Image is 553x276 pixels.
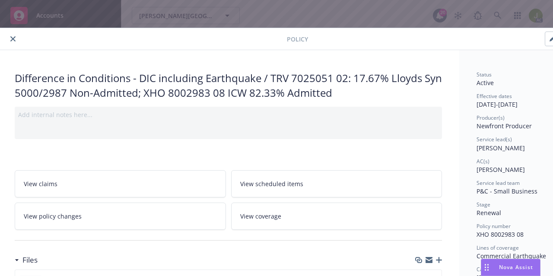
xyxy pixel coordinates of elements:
div: Add internal notes here... [18,110,439,119]
div: Difference in Conditions - DIC including Earthquake / TRV 7025051 02: 17.67% Lloyds Syn 5000/2987... [15,71,442,100]
h3: Files [22,254,38,266]
div: Files [15,254,38,266]
span: Renewal [477,209,501,217]
span: View coverage [240,212,281,221]
span: View claims [24,179,57,188]
a: View policy changes [15,203,226,230]
span: Service lead(s) [477,136,512,143]
span: Policy number [477,222,511,230]
span: Producer(s) [477,114,505,121]
span: Lines of coverage [477,244,519,251]
span: P&C - Small Business [477,187,537,195]
span: Commercial Earthquake [477,252,546,260]
span: AC(s) [477,158,489,165]
div: Drag to move [481,259,492,276]
span: Nova Assist [499,263,533,271]
span: View scheduled items [240,179,303,188]
span: XHO 8002983 08 [477,230,524,238]
button: close [8,34,18,44]
span: Status [477,71,492,78]
span: View policy changes [24,212,82,221]
span: Stage [477,201,490,208]
button: Nova Assist [481,259,540,276]
span: [PERSON_NAME] [477,165,525,174]
span: Effective dates [477,92,512,100]
span: Carrier [477,266,494,273]
span: Newfront Producer [477,122,532,130]
span: Active [477,79,494,87]
span: Service lead team [477,179,520,187]
span: Policy [287,35,308,44]
span: [PERSON_NAME] [477,144,525,152]
a: View coverage [231,203,442,230]
a: View claims [15,170,226,197]
a: View scheduled items [231,170,442,197]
